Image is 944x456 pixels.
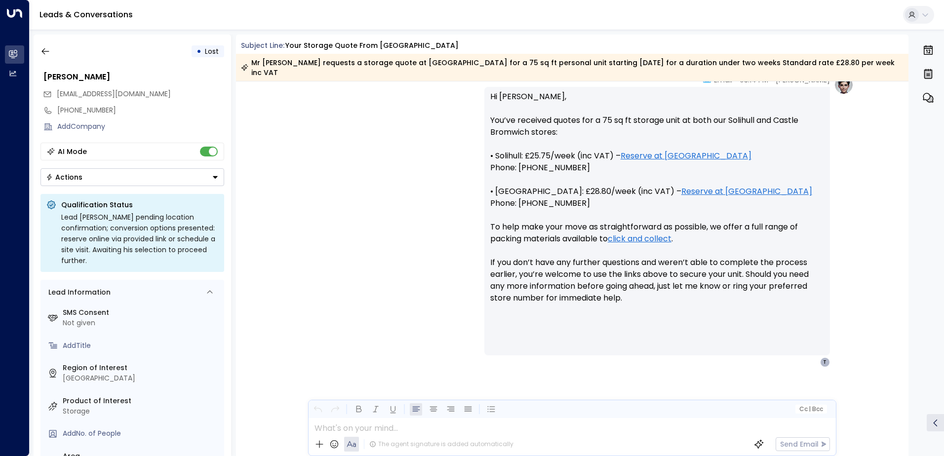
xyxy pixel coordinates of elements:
div: [GEOGRAPHIC_DATA] [63,373,220,383]
label: Region of Interest [63,363,220,373]
a: Leads & Conversations [39,9,133,20]
button: Actions [40,168,224,186]
button: Undo [312,403,324,416]
p: Qualification Status [61,200,218,210]
button: Redo [329,403,341,416]
div: AddTitle [63,341,220,351]
div: Lead Information [45,287,111,298]
p: Hi [PERSON_NAME], You’ve received quotes for a 75 sq ft storage unit at both our Solihull and Cas... [490,91,824,316]
div: T [820,357,830,367]
div: The agent signature is added automatically [369,440,513,449]
div: [PHONE_NUMBER] [57,105,224,115]
span: [EMAIL_ADDRESS][DOMAIN_NAME] [57,89,171,99]
div: • [197,42,201,60]
a: Reserve at [GEOGRAPHIC_DATA] [681,186,812,197]
div: [PERSON_NAME] [43,71,224,83]
div: Not given [63,318,220,328]
div: Actions [46,173,82,182]
div: Mr [PERSON_NAME] requests a storage quote at [GEOGRAPHIC_DATA] for a 75 sq ft personal unit start... [241,58,903,77]
div: Storage [63,406,220,417]
div: AddNo. of People [63,428,220,439]
span: Cc Bcc [799,406,823,413]
span: | [809,406,811,413]
div: Your storage quote from [GEOGRAPHIC_DATA] [285,40,459,51]
span: Lost [205,46,219,56]
div: AI Mode [58,147,87,156]
div: AddCompany [57,121,224,132]
button: Cc|Bcc [795,405,826,414]
label: Product of Interest [63,396,220,406]
div: Button group with a nested menu [40,168,224,186]
span: taylormillard92@icloud.com [57,89,171,99]
a: click and collect [608,233,671,245]
div: Lead [PERSON_NAME] pending location confirmation; conversion options presented: reserve online vi... [61,212,218,266]
label: SMS Consent [63,307,220,318]
a: Reserve at [GEOGRAPHIC_DATA] [621,150,751,162]
span: Subject Line: [241,40,284,50]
